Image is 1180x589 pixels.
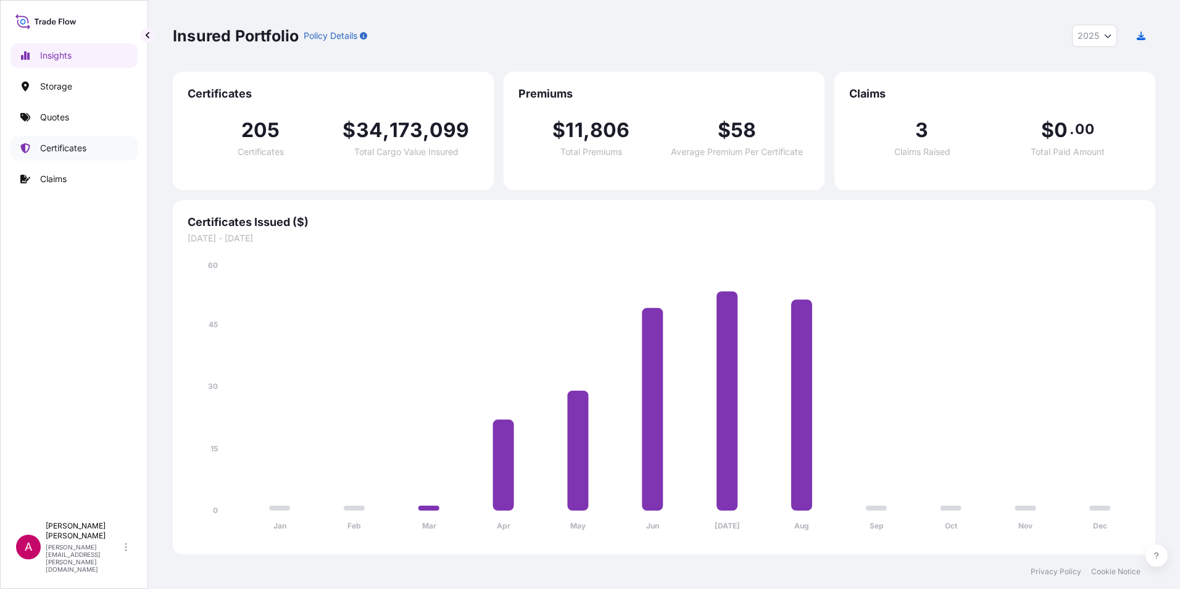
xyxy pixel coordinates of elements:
[10,136,138,161] a: Certificates
[383,120,389,140] span: ,
[213,506,218,515] tspan: 0
[497,521,510,530] tspan: Apr
[273,521,286,530] tspan: Jan
[423,120,430,140] span: ,
[210,444,218,453] tspan: 15
[518,86,810,101] span: Premiums
[646,521,659,530] tspan: Jun
[40,49,72,62] p: Insights
[238,148,284,156] span: Certificates
[40,111,69,123] p: Quotes
[241,120,280,140] span: 205
[915,120,928,140] span: 3
[849,86,1141,101] span: Claims
[1031,567,1081,577] a: Privacy Policy
[583,120,590,140] span: ,
[188,215,1141,230] span: Certificates Issued ($)
[173,26,299,46] p: Insured Portfolio
[347,521,361,530] tspan: Feb
[188,232,1141,244] span: [DATE] - [DATE]
[10,167,138,191] a: Claims
[1041,120,1054,140] span: $
[188,86,479,101] span: Certificates
[10,105,138,130] a: Quotes
[1018,521,1033,530] tspan: Nov
[10,74,138,99] a: Storage
[389,120,423,140] span: 173
[590,120,630,140] span: 806
[715,521,740,530] tspan: [DATE]
[1093,521,1107,530] tspan: Dec
[25,541,32,553] span: A
[354,148,459,156] span: Total Cargo Value Insured
[1078,30,1099,42] span: 2025
[1072,25,1117,47] button: Year Selector
[1054,120,1068,140] span: 0
[40,142,86,154] p: Certificates
[422,521,436,530] tspan: Mar
[945,521,958,530] tspan: Oct
[304,30,357,42] p: Policy Details
[1070,124,1074,134] span: .
[1075,124,1094,134] span: 00
[565,120,583,140] span: 11
[552,120,565,140] span: $
[40,80,72,93] p: Storage
[894,148,950,156] span: Claims Raised
[46,521,122,541] p: [PERSON_NAME] [PERSON_NAME]
[1031,148,1105,156] span: Total Paid Amount
[40,173,67,185] p: Claims
[671,148,803,156] span: Average Premium Per Certificate
[731,120,756,140] span: 58
[46,543,122,573] p: [PERSON_NAME][EMAIL_ADDRESS][PERSON_NAME][DOMAIN_NAME]
[718,120,731,140] span: $
[343,120,355,140] span: $
[209,320,218,329] tspan: 45
[1091,567,1141,577] a: Cookie Notice
[570,521,586,530] tspan: May
[10,43,138,68] a: Insights
[208,382,218,391] tspan: 30
[356,120,383,140] span: 34
[794,521,809,530] tspan: Aug
[560,148,622,156] span: Total Premiums
[870,521,884,530] tspan: Sep
[430,120,470,140] span: 099
[208,261,218,270] tspan: 60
